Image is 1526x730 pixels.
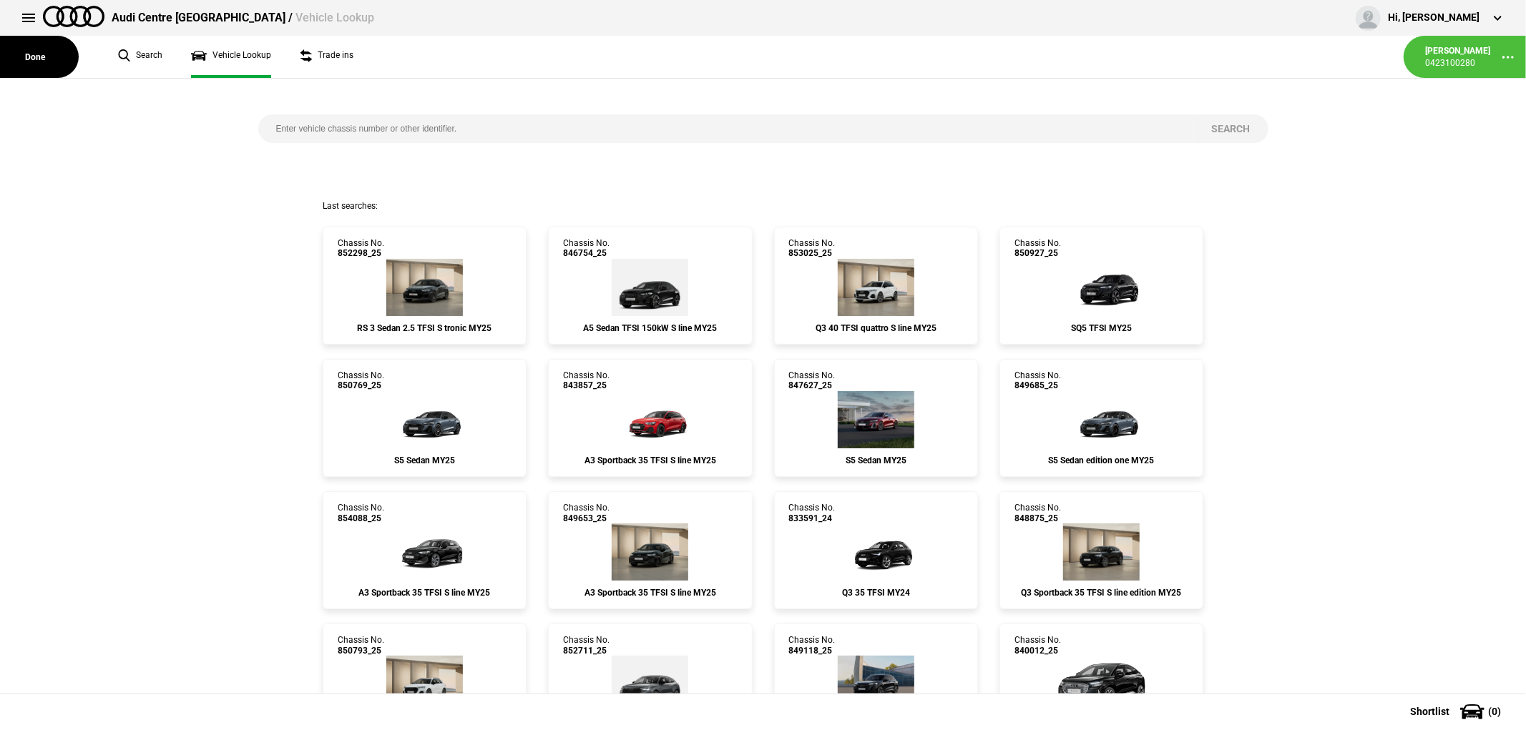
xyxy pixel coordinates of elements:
img: Audi_F3NCCX_25LE_FZ_6Y6Y_3FB_6FJ_V72_WN8_X8C_(Nadin:_3FB_6FJ_C62_V72_WN8)_ext.png [612,656,688,713]
img: Audi_FU2S5Y_25LE_GX_H3H3_PAH_3FP_JH1_(Nadin:_3FP_C84_JH1_PAH_SN8)_ext.png [1059,391,1145,448]
div: Q3 Sportback 35 TFSI S line edition MY25 [1014,588,1188,598]
a: Search [118,36,162,78]
div: Chassis No. [338,370,384,391]
div: Chassis No. [789,238,836,259]
img: Audi_GUBS5Y_25S_GX_0E0E_PAH_2MB_5MK_WA2_3Y4_6FJ_3CX_PQ7_PYH_PWO_56T_(Nadin:_2MB_3CX_3Y4_56T_5MK_6... [1059,259,1145,316]
span: 850769_25 [338,380,384,390]
div: Chassis No. [338,503,384,523]
div: Chassis No. [563,635,610,656]
div: Q3 40 TFSI quattro S line MY25 [789,323,963,333]
div: A3 Sportback 35 TFSI S line MY25 [563,455,737,465]
div: Chassis No. [563,503,610,523]
a: [PERSON_NAME]0423100280 [1425,45,1490,69]
div: [PERSON_NAME] [1425,45,1490,57]
span: 849685_25 [1014,380,1061,390]
span: 846754_25 [563,248,610,258]
img: Audi_8YFCYG_25_EI_B1B1_3FB_WXC_WXC-1_PWL_U35_(Nadin:_3FB_6FJ_C52_PWL_U35_WXC)_ext.png [607,391,693,448]
div: S5 Sedan MY25 [789,455,963,465]
div: 0423100280 [1425,57,1490,69]
button: Shortlist(0) [1389,694,1526,729]
img: Audi_GUBAZG_25_FW_0E0E_3FU_WA9_PAH_WA7_6FJ_PYH_F80_H65_(Nadin:_3FU_6FJ_C56_F80_H65_PAH_PYH_S9S_WA... [838,656,914,713]
span: 840012_25 [1014,646,1061,656]
span: 849653_25 [563,513,610,523]
div: Hi, [PERSON_NAME] [1388,11,1479,25]
span: Vehicle Lookup [295,11,374,24]
button: ... [1490,39,1526,75]
span: Last searches: [323,201,378,211]
img: Audi_F3BC6Y_25_EI_2Y2Y_WN9_PXC_6FJ_3S2_52Z_(Nadin:_3S2_52Z_6FJ_C62_PXC_WN9)_ext.png [838,259,914,316]
div: A5 Sedan TFSI 150kW S line MY25 [563,323,737,333]
div: S5 Sedan edition one MY25 [1014,455,1188,465]
span: 849118_25 [789,646,836,656]
a: Trade ins [300,36,353,78]
div: Chassis No. [789,503,836,523]
img: Audi_F3NCCX_25LE_FZ_0E0E_V72_WN8_X8C_(Nadin:_C62_V72_WN8)_ext.png [1063,523,1140,581]
div: Chassis No. [1014,238,1061,259]
div: Chassis No. [338,635,384,656]
div: Chassis No. [563,370,610,391]
div: Chassis No. [1014,635,1061,656]
div: A3 Sportback 35 TFSI S line MY25 [563,588,737,598]
div: RS 3 Sedan 2.5 TFSI S tronic MY25 [338,323,512,333]
span: 852298_25 [338,248,384,258]
input: Enter vehicle chassis number or other identifier. [258,114,1194,143]
span: 847627_25 [789,380,836,390]
span: 853025_25 [789,248,836,258]
img: Audi_FU2S5Y_25S_GX_S5S5_5MK_WA2_PQ7_8RT_PYH_PWO_F19_(Nadin:_5MK_8RT_C84_F19_PQ7_PWO_PYH_SN8_WA2)_... [838,391,914,448]
img: Audi_F3BBCX_24_FZ_0E0E_MP_WA7-1_4ZD_(Nadin:_3S2_43K_4ZD_5TD_C55_WA7)_ext.png [833,523,919,581]
div: Chassis No. [1014,503,1061,523]
div: Chassis No. [789,370,836,391]
img: Audi_FU2S5Y_25S_GX_H3H3_PAH_WA2_PQ7_8RT_PYH_PWO_3FP_F19_(Nadin:_3FP_8RT_C95_F19_PAH_PQ7_PWO_PYH_S... [381,391,467,448]
span: 850793_25 [338,646,384,656]
img: Audi_8YFCYG_25_EI_0E0E_PWL_(Nadin:_C56_PWL)_ext.png [381,523,467,581]
span: ( 0 ) [1488,706,1501,716]
div: Audi Centre [GEOGRAPHIC_DATA] / [112,10,374,26]
span: 852711_25 [563,646,610,656]
button: Search [1194,114,1268,143]
span: 850927_25 [1014,248,1061,258]
div: Chassis No. [789,635,836,656]
img: Audi_FU2AZG_25_FW_0E0E_WA9_PAH_9VS_WA7_PYH_3FP_U43_(Nadin:_3FP_9VS_C84_PAH_PYH_SN8_U43_WA7_WA9)_e... [612,259,688,316]
a: Vehicle Lookup [191,36,271,78]
div: Chassis No. [563,238,610,259]
span: 854088_25 [338,513,384,523]
img: Audi_8YMRWY_25_TG_6Y6Y_WA9_PEJ_64U_5J2_(Nadin:_5J2_64U_C48_PEJ_S7K_WA9)_ext.png [386,259,463,316]
div: S5 Sedan MY25 [338,455,512,465]
span: Shortlist [1410,706,1449,716]
img: Audi_8YFCYG_25_EI_0E0E_3FB_WXC_4E6_WXC-1_PWL_U35_(Nadin:_3FB_4E6_C55_PWL_U35_WXC)_ext.png [612,523,688,581]
div: Q3 35 TFSI MY24 [789,588,963,598]
div: Chassis No. [338,238,384,259]
div: SQ5 TFSI MY25 [1014,323,1188,333]
span: 848875_25 [1014,513,1061,523]
img: Audi_F4NA53_25_AO_0E0E_MP_(Nadin:_C15_S7E_S9S_YEA)_ext.png [1051,656,1153,713]
span: 843857_25 [563,380,610,390]
span: 833591_24 [789,513,836,523]
img: Audi_F3BCCX_25LE_FZ_2Y2Y_3FU_6FJ_3S2_V72_WN8_(Nadin:_3FU_3S2_6FJ_C62_V72_WN8)_ext.png [386,656,463,713]
div: A3 Sportback 35 TFSI S line MY25 [338,588,512,598]
img: audi.png [43,6,104,27]
div: Chassis No. [1014,370,1061,391]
